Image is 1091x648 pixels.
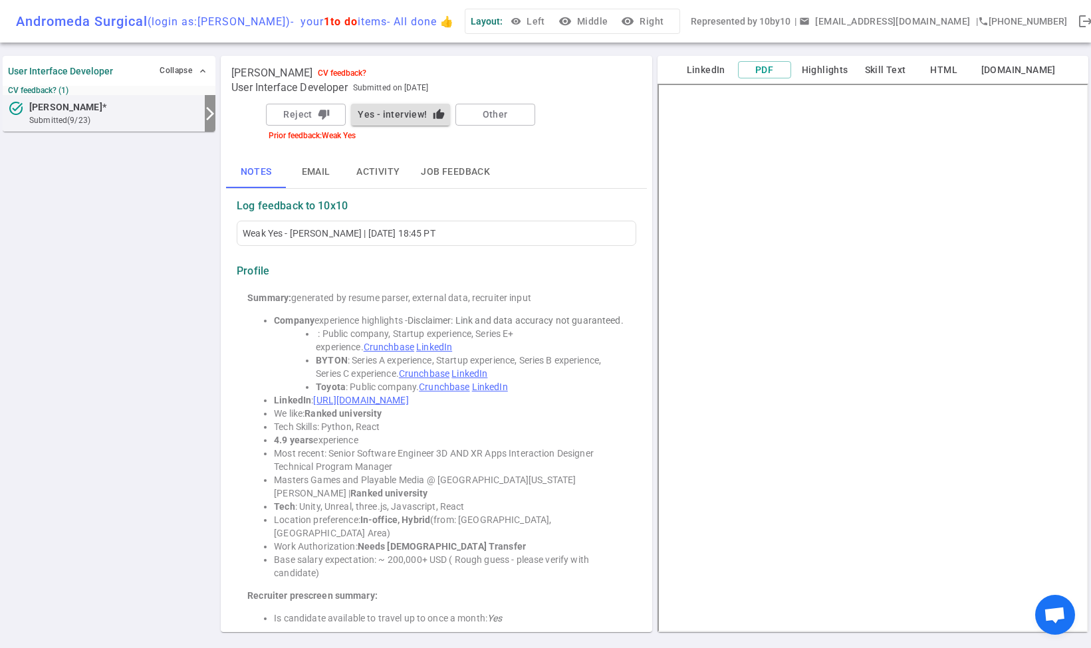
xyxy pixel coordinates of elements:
li: Base salary expectation: ~ 200,000+ USD ( Rough guess - please verify with candidate) [274,553,625,580]
em: Yes [537,626,551,637]
a: Crunchbase [364,342,414,352]
div: Prior feedback: Weak Yes [263,131,646,140]
a: Crunchbase [419,381,469,392]
button: Email [286,156,346,188]
small: CV feedback? (1) [8,86,210,95]
li: Location preference: (from: [GEOGRAPHIC_DATA], [GEOGRAPHIC_DATA] Area) [274,513,625,540]
button: Activity [346,156,410,188]
button: visibilityRight [618,9,669,34]
strong: Summary: [247,292,291,303]
button: Open a message box [796,9,975,34]
span: - your items - All done 👍 [291,15,454,28]
button: Left [508,9,550,34]
button: Collapse [156,61,210,80]
span: Layout: [471,16,503,27]
button: Job feedback [410,156,501,188]
i: thumb_down [318,108,330,120]
li: : Public company, Startup experience, Series E+ experience. [316,327,625,354]
strong: Ranked university [304,408,382,419]
strong: BYTON [316,355,348,366]
span: [PERSON_NAME] [231,66,312,80]
li: We like: [274,407,625,420]
div: generated by resume parser, external data, recruiter input [247,291,625,304]
strong: 4.9 years [274,435,313,445]
li: Most recent: Senior Software Engineer 3D AND XR Apps Interaction Designer Technical Program Manager [274,447,625,473]
strong: Profile [237,265,269,278]
i: task_alt [8,100,24,116]
i: thumb_up [433,108,445,120]
li: : Unity, Unreal, three.js, Javascript, React [274,500,625,513]
button: [DOMAIN_NAME] [976,62,1061,78]
button: Rejectthumb_down [266,104,346,126]
span: visibility [511,16,521,27]
a: [URL][DOMAIN_NAME] [313,395,408,405]
li: Tech Skills: Python, React [274,420,625,433]
strong: LinkedIn [274,395,311,405]
div: CV feedback? [318,68,366,78]
span: [PERSON_NAME] [29,100,102,114]
button: Highlights [796,62,854,78]
strong: Toyota [316,381,346,392]
button: HTML [917,62,971,78]
a: LinkedIn [451,368,487,379]
span: User Interface Developer [231,81,348,94]
a: Crunchbase [399,368,449,379]
strong: Ranked university [350,488,427,498]
strong: In-office, Hybrid [360,514,430,525]
li: : Series A experience, Startup experience, Series B experience, Series C experience. [316,354,625,380]
strong: Tech [274,501,295,512]
div: Represented by 10by10 | | [PHONE_NUMBER] [691,9,1066,34]
strong: User Interface Developer [8,66,113,76]
div: Weak Yes - [PERSON_NAME] | [DATE] 18:45 PT [243,227,630,240]
strong: Company [274,315,314,326]
li: : [274,393,625,407]
span: 1 to do [324,15,358,28]
strong: Recruiter prescreen summary: [247,590,378,601]
button: visibilityMiddle [556,9,613,34]
div: basic tabs example [226,156,646,188]
li: experience highlights - [274,314,625,327]
button: LinkedIn [679,62,733,78]
span: expand_less [197,66,208,76]
iframe: candidate_document_preview__iframe [658,84,1088,632]
li: experience [274,433,625,447]
em: Yes [487,613,502,623]
i: arrow_forward_ios [202,106,218,122]
i: visibility [621,15,634,28]
span: Submitted on [DATE] [353,81,428,94]
li: Is candidate available to travel up to once a month: [274,611,625,625]
span: email [799,16,810,27]
li: : Public company. [316,380,625,393]
small: submitted (9/23) [29,114,199,126]
i: visibility [558,15,572,28]
div: Andromeda Surgical [16,13,454,29]
a: LinkedIn [416,342,452,352]
button: Notes [226,156,286,188]
li: Will candidate be comfortable viewing real surgical procedures: [274,625,625,638]
a: LinkedIn [472,381,508,392]
i: phone [978,16,989,27]
div: Open chat [1035,595,1075,635]
span: (login as: [PERSON_NAME] ) [148,15,291,28]
button: Yes - interview!thumb_up [351,104,449,126]
span: Disclaimer: Link and data accuracy not guaranteed. [408,315,624,326]
li: Work Authorization: [274,540,625,553]
strong: Log feedback to 10x10 [237,199,348,213]
strong: Needs [DEMOGRAPHIC_DATA] Transfer [358,541,526,552]
button: Skill Text [859,62,912,78]
button: Other [455,104,535,126]
li: Masters Games and Playable Media @ [GEOGRAPHIC_DATA][US_STATE][PERSON_NAME] | [274,473,625,500]
button: PDF [738,61,791,79]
